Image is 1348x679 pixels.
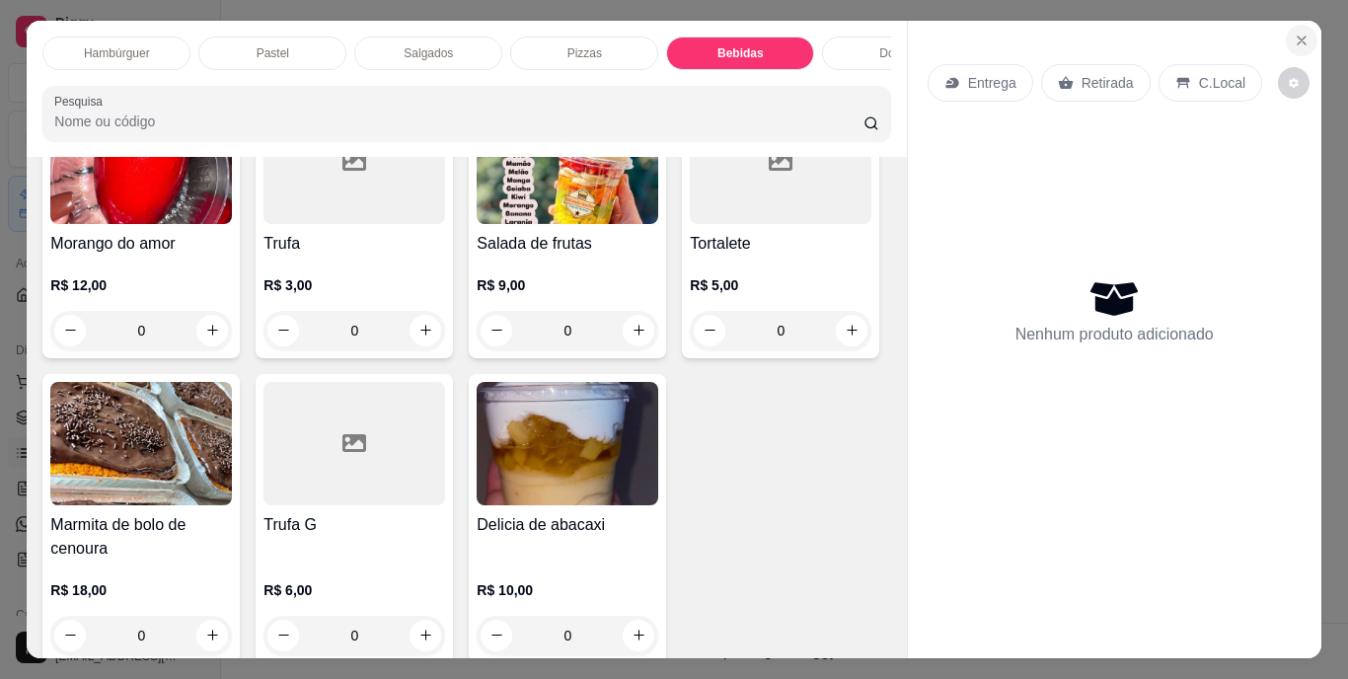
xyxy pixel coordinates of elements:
p: R$ 10,00 [477,580,658,600]
button: decrease-product-quantity [54,620,86,651]
p: Bebidas [717,45,764,61]
img: product-image [50,101,232,224]
p: C.Local [1199,73,1245,93]
button: decrease-product-quantity [267,620,299,651]
img: product-image [50,382,232,505]
h4: Tortalete [690,232,871,256]
p: R$ 12,00 [50,275,232,295]
button: decrease-product-quantity [267,315,299,346]
h4: Marmita de bolo de cenoura [50,513,232,561]
input: Pesquisa [54,112,863,131]
img: product-image [477,382,658,505]
h4: Trufa G [263,513,445,537]
label: Pesquisa [54,93,110,110]
p: Nenhum produto adicionado [1015,323,1214,346]
p: Hambúrguer [84,45,150,61]
p: Salgados [404,45,453,61]
h4: Salada de frutas [477,232,658,256]
p: Pastel [257,45,289,61]
button: decrease-product-quantity [481,620,512,651]
button: increase-product-quantity [196,315,228,346]
p: R$ 18,00 [50,580,232,600]
button: increase-product-quantity [623,315,654,346]
button: increase-product-quantity [196,620,228,651]
button: Close [1286,25,1317,56]
p: Retirada [1082,73,1134,93]
p: R$ 9,00 [477,275,658,295]
button: increase-product-quantity [836,315,867,346]
button: increase-product-quantity [410,315,441,346]
h4: Morango do amor [50,232,232,256]
button: increase-product-quantity [623,620,654,651]
button: decrease-product-quantity [54,315,86,346]
button: decrease-product-quantity [481,315,512,346]
button: decrease-product-quantity [1278,67,1310,99]
img: product-image [477,101,658,224]
h4: Delicia de abacaxi [477,513,658,537]
p: R$ 3,00 [263,275,445,295]
p: R$ 6,00 [263,580,445,600]
h4: Trufa [263,232,445,256]
button: increase-product-quantity [410,620,441,651]
button: decrease-product-quantity [694,315,725,346]
p: Doces [879,45,913,61]
p: Pizzas [567,45,602,61]
p: Entrega [968,73,1016,93]
p: R$ 5,00 [690,275,871,295]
